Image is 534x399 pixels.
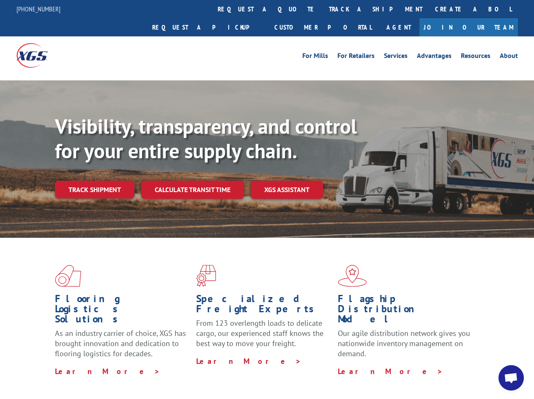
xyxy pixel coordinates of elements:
a: XGS ASSISTANT [251,181,323,199]
a: Learn More > [55,366,160,376]
a: For Mills [302,52,328,62]
a: Resources [461,52,490,62]
h1: Specialized Freight Experts [196,294,331,318]
a: Join Our Team [419,18,518,36]
img: xgs-icon-flagship-distribution-model-red [338,265,367,287]
span: As an industry carrier of choice, XGS has brought innovation and dedication to flooring logistics... [55,328,186,358]
a: Learn More > [196,356,301,366]
a: Services [384,52,408,62]
a: [PHONE_NUMBER] [16,5,60,13]
a: Customer Portal [268,18,378,36]
a: For Retailers [337,52,375,62]
a: Request a pickup [146,18,268,36]
b: Visibility, transparency, and control for your entire supply chain. [55,113,357,164]
a: Advantages [417,52,452,62]
p: From 123 overlength loads to delicate cargo, our experienced staff knows the best way to move you... [196,318,331,356]
h1: Flooring Logistics Solutions [55,294,190,328]
a: Learn More > [338,366,443,376]
a: Calculate transit time [141,181,244,199]
a: Track shipment [55,181,134,198]
img: xgs-icon-total-supply-chain-intelligence-red [55,265,81,287]
a: Open chat [498,365,524,391]
a: Agent [378,18,419,36]
span: Our agile distribution network gives you nationwide inventory management on demand. [338,328,470,358]
img: xgs-icon-focused-on-flooring-red [196,265,216,287]
a: About [500,52,518,62]
h1: Flagship Distribution Model [338,294,473,328]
